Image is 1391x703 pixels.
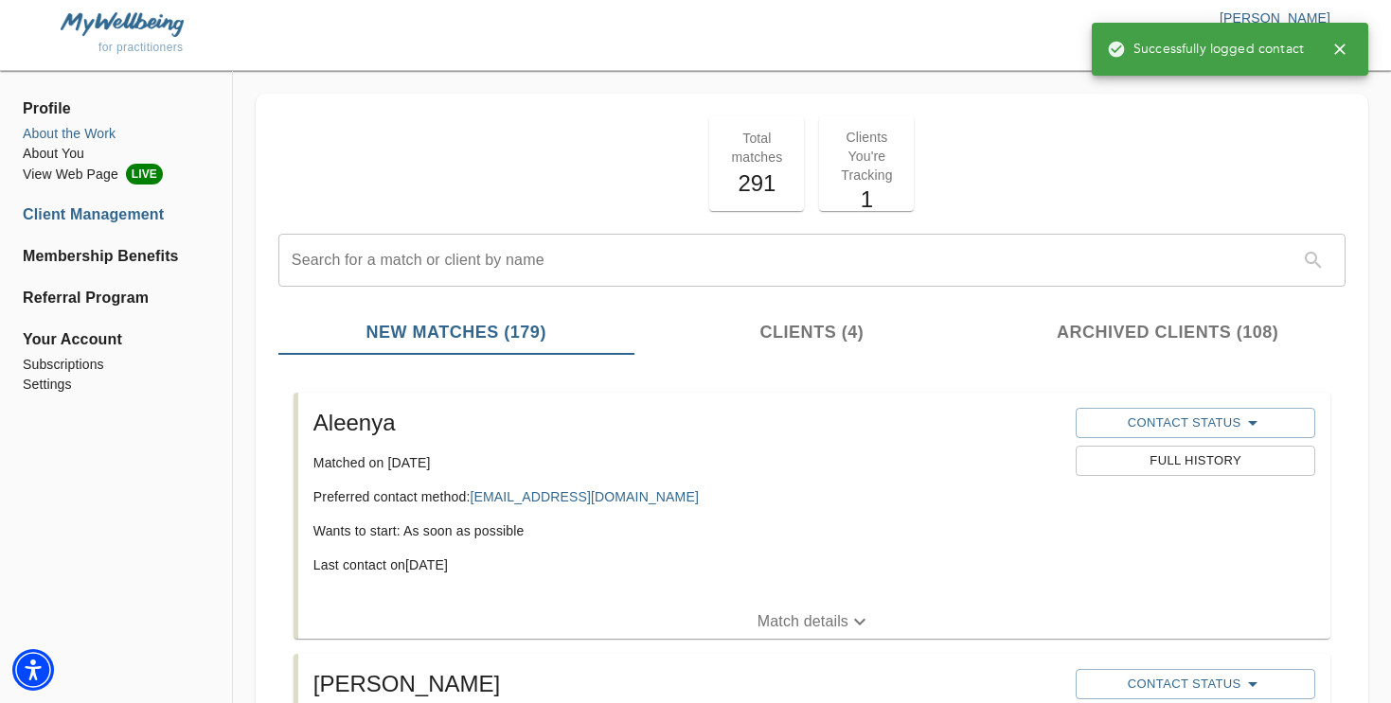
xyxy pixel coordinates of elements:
[23,328,209,351] span: Your Account
[1085,673,1306,695] span: Contact Status
[721,129,793,167] p: Total matches
[1107,40,1304,59] span: Successfully logged contact
[290,320,623,345] span: New Matches (179)
[23,97,209,120] span: Profile
[646,320,979,345] span: Clients (4)
[470,489,698,504] a: [EMAIL_ADDRESS][DOMAIN_NAME]
[1001,320,1334,345] span: Archived Clients (108)
[830,128,902,185] p: Clients You're Tracking
[23,164,209,185] li: View Web Page
[1085,412,1306,434] span: Contact Status
[23,245,209,268] a: Membership Benefits
[23,375,209,395] a: Settings
[23,124,209,144] a: About the Work
[721,168,793,199] h5: 291
[313,487,1061,506] p: Preferred contact method:
[23,164,209,185] a: View Web PageLIVE
[313,453,1061,472] p: Matched on [DATE]
[830,185,902,215] h5: 1
[1076,408,1315,438] button: Contact Status
[23,144,209,164] a: About You
[12,649,54,691] div: Accessibility Menu
[23,355,209,375] a: Subscriptions
[98,41,184,54] span: for practitioners
[1076,669,1315,699] button: Contact Status
[696,9,1331,27] p: [PERSON_NAME]
[61,12,184,36] img: MyWellbeing
[1076,446,1315,476] button: Full History
[758,610,848,633] p: Match details
[313,408,1061,438] h5: Aleenya
[23,203,209,226] a: Client Management
[313,521,1061,540] p: Wants to start: As soon as possible
[126,164,163,185] span: LIVE
[313,555,1061,574] p: Last contact on [DATE]
[313,669,1061,699] h5: [PERSON_NAME]
[23,287,209,309] a: Referral Program
[1085,450,1306,472] span: Full History
[298,605,1330,639] button: Match details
